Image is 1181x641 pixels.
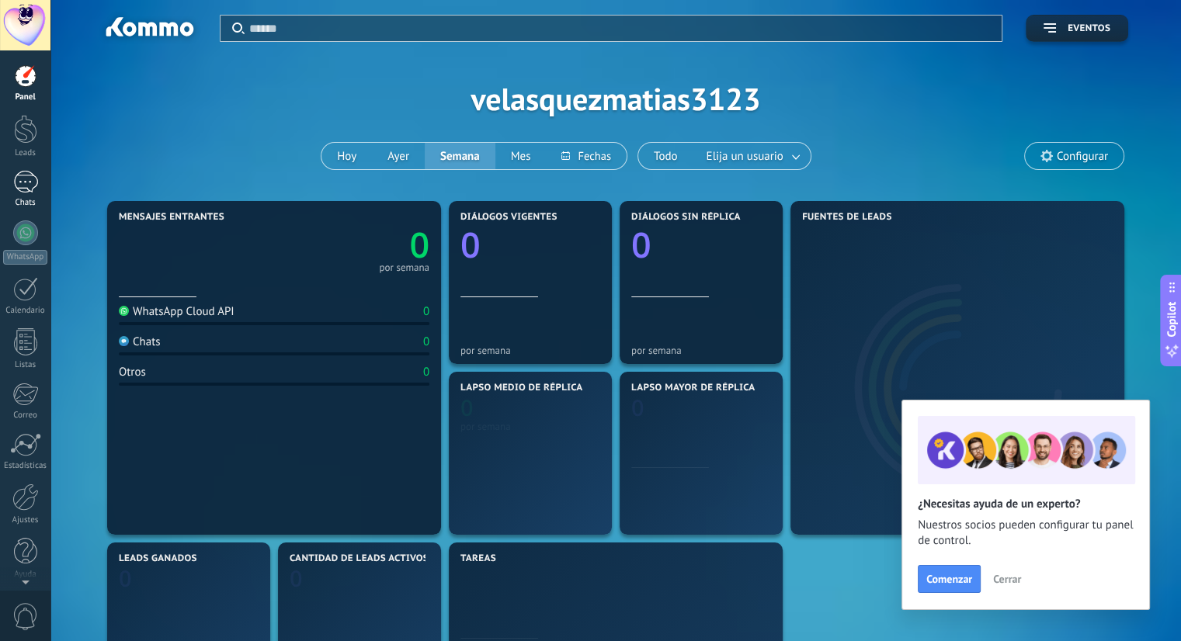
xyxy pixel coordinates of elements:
[631,212,741,223] span: Diálogos sin réplica
[1026,15,1128,42] button: Eventos
[460,221,481,269] text: 0
[703,146,787,167] span: Elija un usuario
[119,306,129,316] img: WhatsApp Cloud API
[3,360,48,370] div: Listas
[409,221,429,269] text: 0
[802,212,892,223] span: Fuentes de leads
[546,143,626,169] button: Fechas
[460,393,474,423] text: 0
[423,365,429,379] div: 0
[631,393,644,423] text: 0
[119,304,234,319] div: WhatsApp Cloud API
[3,306,48,316] div: Calendario
[119,365,146,379] div: Otros
[379,264,429,272] div: por semana
[918,565,981,593] button: Comenzar
[986,567,1028,591] button: Cerrar
[460,553,496,564] span: Tareas
[321,143,372,169] button: Hoy
[631,221,651,269] text: 0
[1057,150,1108,163] span: Configurar
[460,383,583,393] span: Lapso medio de réplica
[918,497,1134,511] h2: ¿Necesitas ayuda de un experto?
[119,553,197,564] span: Leads ganados
[460,212,558,223] span: Diálogos vigentes
[119,563,132,594] text: 0
[3,250,47,265] div: WhatsApp
[495,143,547,169] button: Mes
[3,461,48,471] div: Estadísticas
[290,553,429,564] span: Cantidad de leads activos
[119,334,161,349] div: Chats
[460,421,600,432] div: por semana
[631,383,755,393] span: Lapso mayor de réplica
[918,518,1134,549] span: Nuestros socios pueden configurar tu panel de control.
[3,411,48,421] div: Correo
[372,143,425,169] button: Ayer
[631,345,771,356] div: por semana
[3,92,48,102] div: Panel
[638,143,693,169] button: Todo
[460,345,600,356] div: por semana
[1164,302,1179,338] span: Copilot
[119,212,224,223] span: Mensajes entrantes
[3,515,48,525] div: Ajustes
[3,198,48,208] div: Chats
[926,573,972,584] span: Comenzar
[290,563,303,594] text: 0
[274,221,429,269] a: 0
[3,148,48,158] div: Leads
[993,573,1021,584] span: Cerrar
[423,304,429,319] div: 0
[1068,23,1110,34] span: Eventos
[423,334,429,349] div: 0
[425,143,495,169] button: Semana
[693,143,811,169] button: Elija un usuario
[119,336,129,346] img: Chats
